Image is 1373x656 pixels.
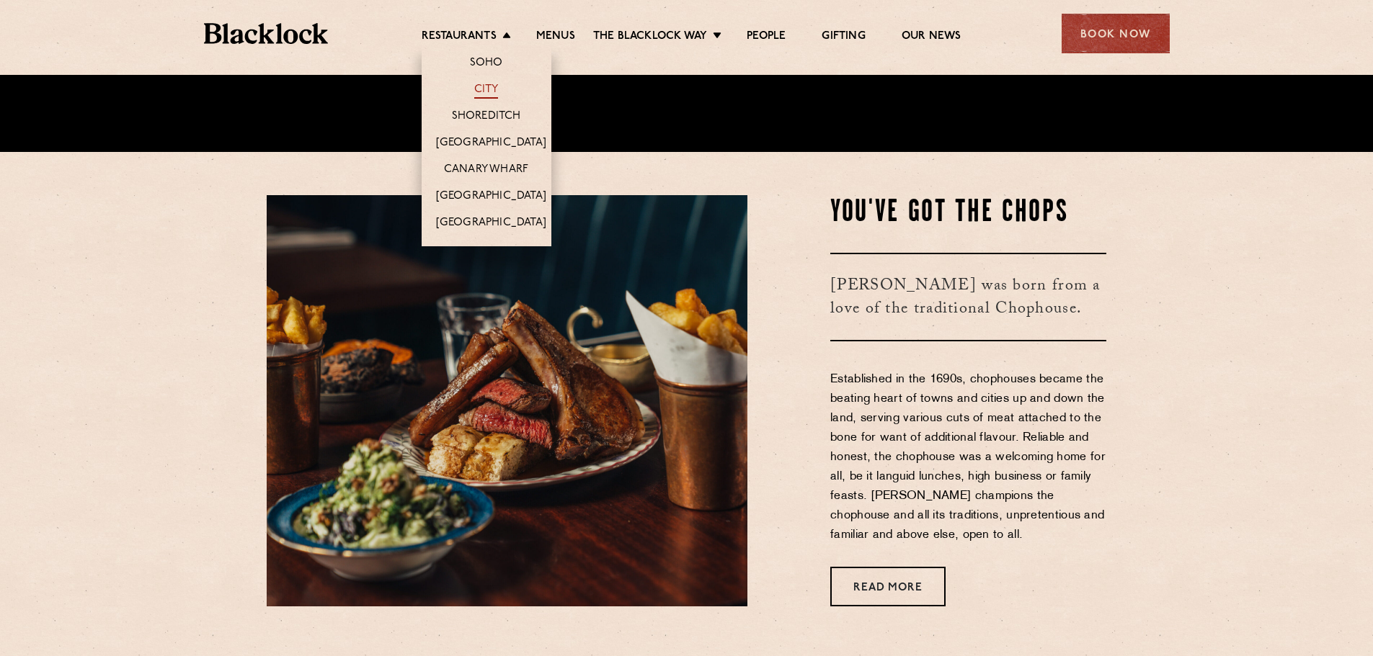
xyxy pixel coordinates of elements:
a: The Blacklock Way [593,30,707,45]
a: [GEOGRAPHIC_DATA] [436,216,546,232]
a: Restaurants [422,30,497,45]
a: Canary Wharf [444,163,528,179]
h3: [PERSON_NAME] was born from a love of the traditional Chophouse. [830,253,1106,341]
img: May25-Blacklock-AllIn-00417-scaled-e1752246198448.jpg [267,195,747,606]
p: Established in the 1690s, chophouses became the beating heart of towns and cities up and down the... [830,370,1106,545]
a: [GEOGRAPHIC_DATA] [436,136,546,152]
div: Book Now [1062,14,1170,53]
a: Read More [830,567,946,606]
a: People [747,30,786,45]
a: Our News [902,30,961,45]
a: City [474,83,499,99]
img: BL_Textured_Logo-footer-cropped.svg [204,23,329,44]
a: [GEOGRAPHIC_DATA] [436,189,546,205]
a: Soho [470,56,503,72]
a: Menus [536,30,575,45]
a: Gifting [822,30,865,45]
a: Shoreditch [452,109,521,125]
h2: You've Got The Chops [830,195,1106,231]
